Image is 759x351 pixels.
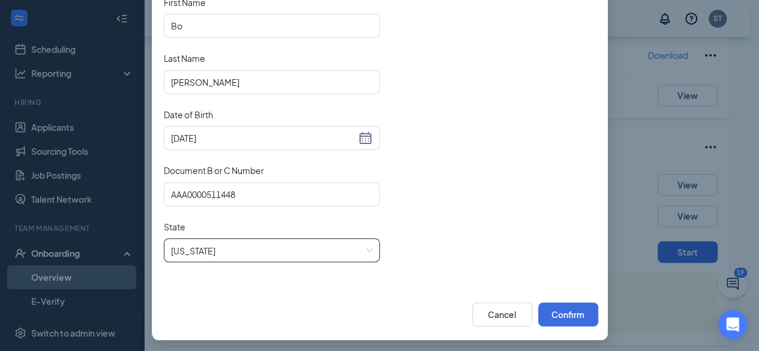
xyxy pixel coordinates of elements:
input: 2000-05-23 [171,131,356,145]
button: Confirm [538,302,598,326]
span: Colorado [171,239,373,262]
div: Open Intercom Messenger [718,310,747,339]
button: Cancel [472,302,532,326]
span: Date of Birth [164,109,213,121]
span: State [164,221,185,233]
span: Last Name [164,52,205,64]
span: Document B or C Number [164,164,264,176]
